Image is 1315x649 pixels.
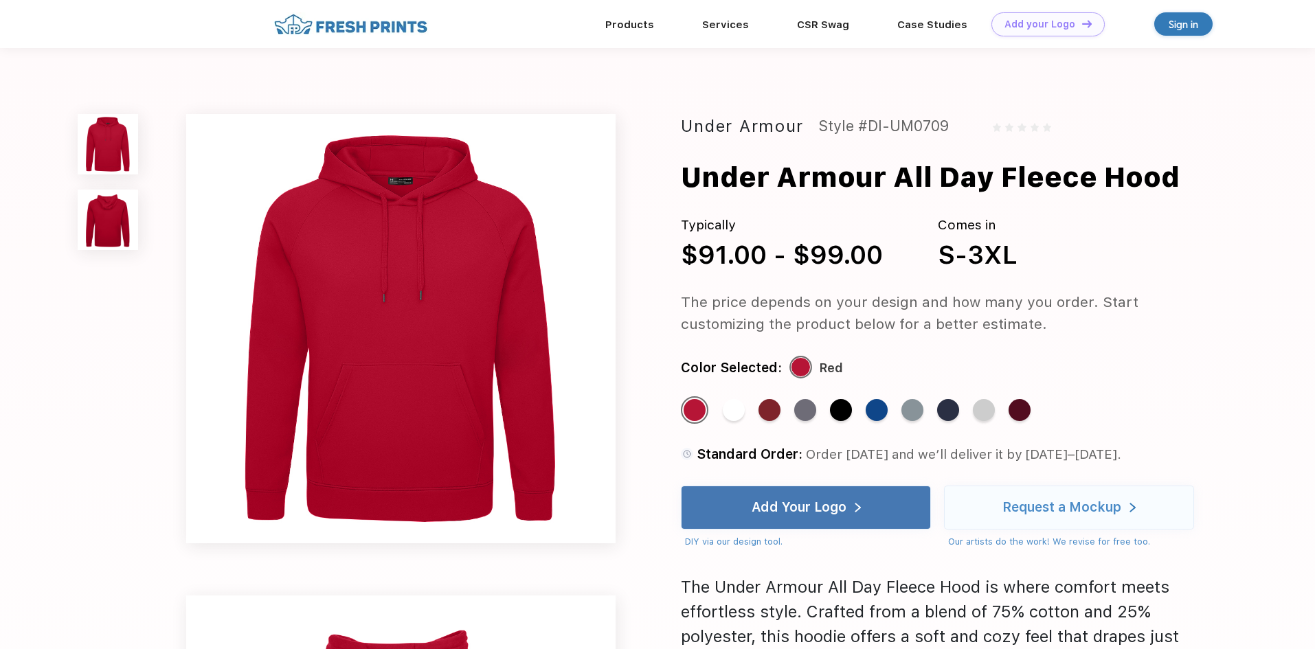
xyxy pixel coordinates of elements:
[1043,123,1051,131] img: gray_star.svg
[1129,503,1136,513] img: white arrow
[948,535,1194,549] div: Our artists do the work! We revise for free too.
[794,399,816,421] div: Carbon Heather
[901,399,923,421] div: True Grey Heather
[186,114,616,543] img: func=resize&h=640
[752,501,846,514] div: Add Your Logo
[973,399,995,421] div: Silver Heather
[78,114,138,174] img: func=resize&h=100
[1005,123,1013,131] img: gray_star.svg
[681,157,1180,198] div: Under Armour All Day Fleece Hood
[681,291,1220,335] div: The price depends on your design and how many you order. Start customizing the product below for ...
[818,114,949,139] div: Style #DI-UM0709
[1169,16,1198,32] div: Sign in
[1009,399,1031,421] div: Maroon
[806,446,1121,462] span: Order [DATE] and we’ll deliver it by [DATE]–[DATE].
[855,503,861,513] img: white arrow
[938,236,1018,274] div: S-3XL
[681,357,782,379] div: Color Selected:
[681,114,804,139] div: Under Armour
[684,399,706,421] div: Red
[702,19,749,31] a: Services
[685,535,931,549] div: DIY via our design tool.
[697,446,802,462] span: Standard Order:
[681,216,883,236] div: Typically
[1002,501,1121,514] div: Request a Mockup
[78,190,138,250] img: func=resize&h=100
[938,216,1018,236] div: Comes in
[1082,20,1092,27] img: DT
[270,12,431,36] img: fo%20logo%202.webp
[1004,19,1075,30] div: Add your Logo
[758,399,780,421] div: Cardinal
[1031,123,1039,131] img: gray_star.svg
[681,236,883,274] div: $91.00 - $99.00
[937,399,959,421] div: Midnight Navy
[993,123,1001,131] img: gray_star.svg
[1154,12,1213,36] a: Sign in
[819,357,843,379] div: Red
[605,19,654,31] a: Products
[830,399,852,421] div: Black
[866,399,888,421] div: Royal
[723,399,745,421] div: White
[1018,123,1026,131] img: gray_star.svg
[797,19,849,31] a: CSR Swag
[681,448,693,460] img: standard order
